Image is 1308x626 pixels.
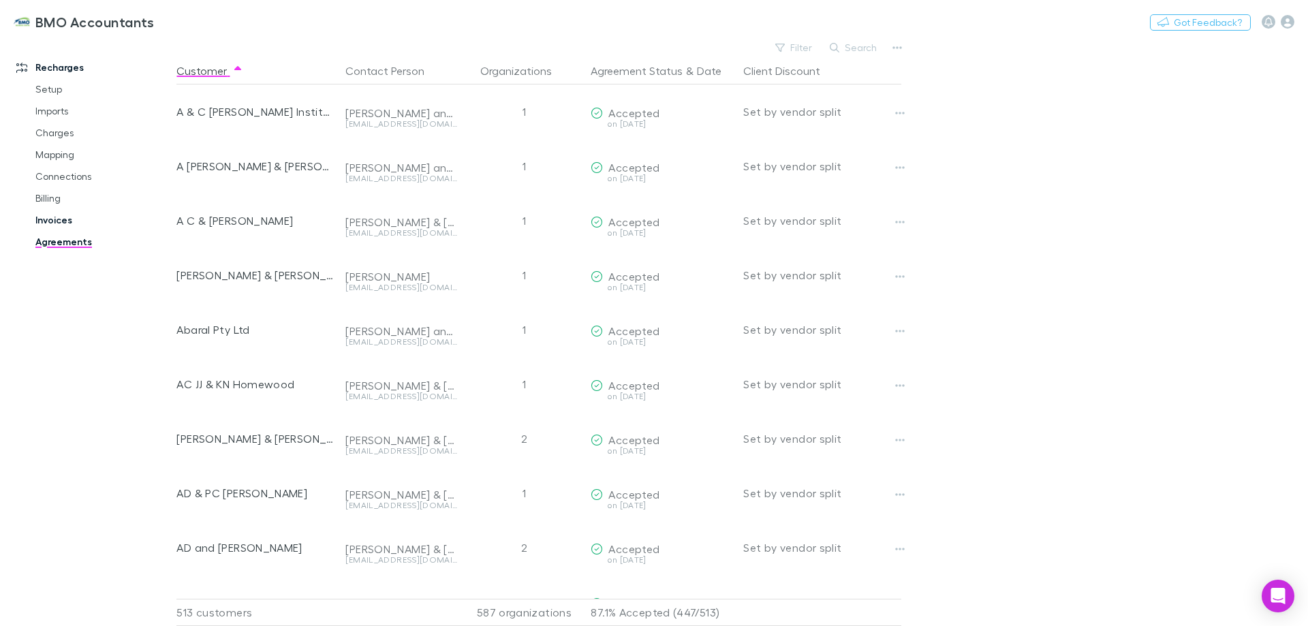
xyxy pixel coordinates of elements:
div: 513 customers [176,599,340,626]
div: Abaral Pty Ltd [176,302,334,357]
div: 1 [463,139,585,193]
div: Set by vendor split [743,411,901,466]
a: BMO Accountants [5,5,163,38]
div: [EMAIL_ADDRESS][DOMAIN_NAME] [345,392,457,401]
span: Accepted [608,161,659,174]
div: [PERSON_NAME] and [PERSON_NAME] [345,106,457,120]
span: Accepted [608,542,659,555]
div: [PERSON_NAME] & [PERSON_NAME] [345,542,457,556]
a: Billing [22,187,184,209]
div: Set by vendor split [743,302,901,357]
div: on [DATE] [591,556,732,564]
span: Accepted [608,488,659,501]
div: [EMAIL_ADDRESS][DOMAIN_NAME] [345,229,457,237]
img: BMO Accountants's Logo [14,14,30,30]
div: A [PERSON_NAME] & [PERSON_NAME] [176,139,334,193]
a: Recharges [3,57,184,78]
div: Set by vendor split [743,248,901,302]
div: [PERSON_NAME] & [PERSON_NAME] [345,433,457,447]
div: Set by vendor split [743,139,901,193]
div: 1 [463,84,585,139]
a: Imports [22,100,184,122]
div: [PERSON_NAME] and [PERSON_NAME] [345,161,457,174]
a: Connections [22,166,184,187]
span: Accepted [608,106,659,119]
button: Got Feedback? [1150,14,1251,31]
div: [PERSON_NAME] [345,270,457,283]
div: on [DATE] [591,120,732,128]
a: Agreements [22,231,184,253]
button: Agreement Status [591,57,683,84]
div: on [DATE] [591,501,732,510]
span: Accepted [608,597,659,610]
button: Contact Person [345,57,441,84]
div: Open Intercom Messenger [1262,580,1294,612]
div: Set by vendor split [743,193,901,248]
button: Organizations [480,57,568,84]
div: A C & [PERSON_NAME] [176,193,334,248]
div: [PERSON_NAME] & [PERSON_NAME] [345,215,457,229]
div: [EMAIL_ADDRESS][DOMAIN_NAME] [345,120,457,128]
div: [EMAIL_ADDRESS][DOMAIN_NAME] [345,447,457,455]
button: Client Discount [743,57,837,84]
div: on [DATE] [591,283,732,292]
div: 1 [463,193,585,248]
div: [EMAIL_ADDRESS][DOMAIN_NAME] [345,501,457,510]
div: 1 [463,302,585,357]
div: 587 organizations [463,599,585,626]
div: 2 [463,411,585,466]
div: [PERSON_NAME] & [PERSON_NAME] [345,488,457,501]
button: Search [823,40,885,56]
button: Date [697,57,721,84]
span: Accepted [608,379,659,392]
a: Mapping [22,144,184,166]
a: Charges [22,122,184,144]
span: Accepted [608,433,659,446]
a: Setup [22,78,184,100]
div: on [DATE] [591,174,732,183]
div: 1 [463,466,585,520]
p: 87.1% Accepted (447/513) [591,599,732,625]
div: AC JJ & KN Homewood [176,357,334,411]
div: on [DATE] [591,447,732,455]
div: [EMAIL_ADDRESS][DOMAIN_NAME] [345,556,457,564]
div: Set by vendor split [743,466,901,520]
div: AD & PC [PERSON_NAME] [176,466,334,520]
div: [PERSON_NAME] & [PERSON_NAME] Family Trust [176,411,334,466]
a: Invoices [22,209,184,231]
div: 2 [463,520,585,575]
div: [EMAIL_ADDRESS][DOMAIN_NAME] [345,283,457,292]
div: Set by vendor split [743,84,901,139]
div: Set by vendor split [743,357,901,411]
div: [EMAIL_ADDRESS][DOMAIN_NAME] [345,174,457,183]
div: [PERSON_NAME] and [PERSON_NAME] [345,597,457,610]
button: Customer [176,57,243,84]
div: A & C [PERSON_NAME] Institute of Biochemic Medicine [176,84,334,139]
div: on [DATE] [591,338,732,346]
span: Accepted [608,324,659,337]
h3: BMO Accountants [35,14,155,30]
div: & [591,57,732,84]
span: Accepted [608,270,659,283]
div: [PERSON_NAME] & [PERSON_NAME] [345,379,457,392]
div: on [DATE] [591,392,732,401]
div: on [DATE] [591,229,732,237]
div: Set by vendor split [743,520,901,575]
div: [PERSON_NAME] & [PERSON_NAME] [176,248,334,302]
span: Accepted [608,215,659,228]
div: AD and [PERSON_NAME] [176,520,334,575]
div: 1 [463,357,585,411]
div: [PERSON_NAME] and [PERSON_NAME] [345,324,457,338]
button: Filter [768,40,820,56]
div: 1 [463,248,585,302]
div: [EMAIL_ADDRESS][DOMAIN_NAME] [345,338,457,346]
